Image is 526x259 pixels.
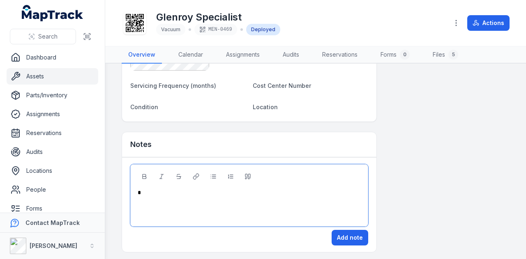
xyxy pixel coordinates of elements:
[400,50,410,60] div: 0
[122,46,162,64] a: Overview
[156,11,280,24] h1: Glenroy Specialist
[448,50,458,60] div: 5
[172,46,210,64] a: Calendar
[38,32,58,41] span: Search
[137,170,151,183] button: Bold
[7,181,98,198] a: People
[467,15,510,31] button: Actions
[10,29,76,44] button: Search
[30,242,77,249] strong: [PERSON_NAME]
[276,46,306,64] a: Audits
[161,26,180,32] span: Vacuum
[130,103,158,110] span: Condition
[253,82,311,89] span: Cost Center Number
[332,230,368,245] button: Add note
[253,103,278,110] span: Location
[7,49,98,66] a: Dashboard
[25,219,80,226] strong: Contact MapTrack
[172,170,186,183] button: Strikethrough
[155,170,168,183] button: Italic
[7,125,98,141] a: Reservations
[246,24,280,35] div: Deployed
[206,170,220,183] button: Bulleted List
[7,68,98,85] a: Assets
[219,46,266,64] a: Assignments
[7,163,98,179] a: Locations
[130,82,216,89] span: Servicing Frequency (months)
[22,5,83,21] a: MapTrack
[374,46,416,64] a: Forms0
[426,46,465,64] a: Files5
[7,144,98,160] a: Audits
[241,170,255,183] button: Blockquote
[224,170,238,183] button: Ordered List
[189,170,203,183] button: Link
[7,200,98,217] a: Forms
[316,46,364,64] a: Reservations
[130,139,152,150] h3: Notes
[7,87,98,103] a: Parts/Inventory
[194,24,237,35] div: MEN-0469
[7,106,98,122] a: Assignments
